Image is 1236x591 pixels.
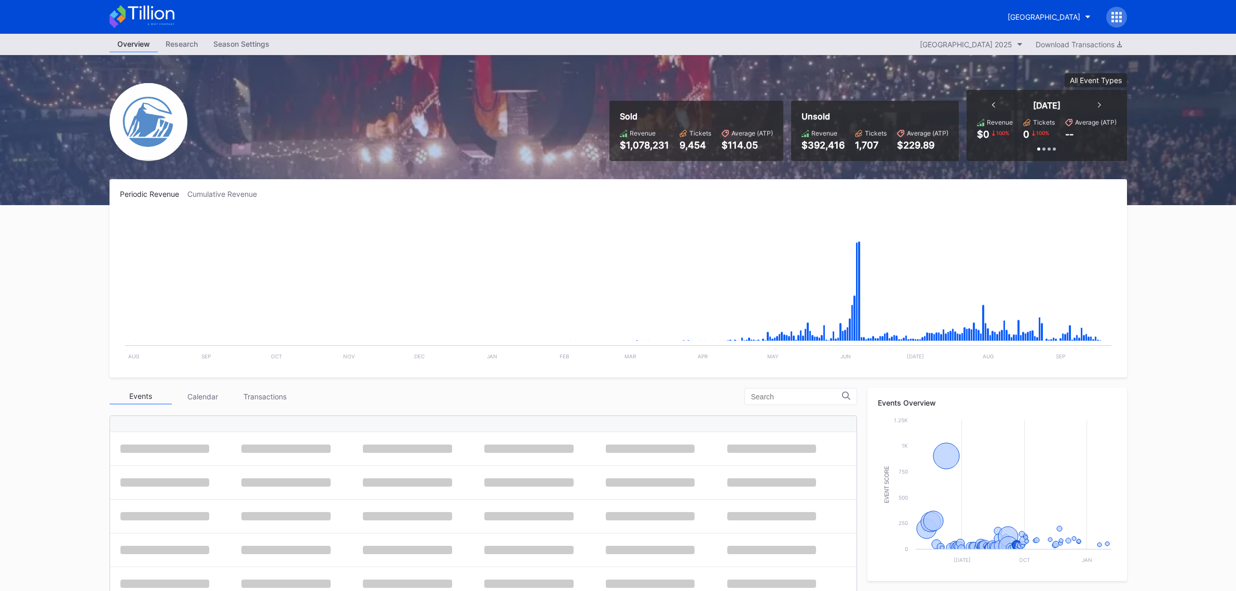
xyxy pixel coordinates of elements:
text: [DATE] [907,353,924,359]
div: -- [1065,129,1074,140]
text: 250 [899,520,908,526]
div: 9,454 [680,140,711,151]
div: Season Settings [206,36,277,51]
text: Sep [201,353,211,359]
text: Feb [559,353,569,359]
text: Oct [1019,557,1030,563]
text: Nov [343,353,355,359]
div: Download Transactions [1036,40,1122,49]
div: Sold [620,111,773,122]
div: Average (ATP) [731,129,773,137]
text: May [767,353,778,359]
a: Season Settings [206,36,277,52]
div: Calendar [172,388,234,405]
div: Unsold [802,111,948,122]
div: Cumulative Revenue [187,190,265,198]
div: Tickets [865,129,887,137]
div: $1,078,231 [620,140,669,151]
text: Event Score [884,466,890,503]
div: Average (ATP) [1075,118,1117,126]
button: [GEOGRAPHIC_DATA] 2025 [915,37,1028,51]
text: 750 [899,468,908,475]
svg: Chart title [120,211,1117,367]
div: 0 [1023,129,1029,140]
div: Events Overview [878,398,1117,407]
div: Events [110,388,172,405]
a: Research [158,36,206,52]
div: 100 % [1035,129,1050,137]
text: Aug [128,353,139,359]
button: All Event Types [1065,73,1127,87]
div: Transactions [234,388,296,405]
div: Tickets [1033,118,1055,126]
div: $114.05 [722,140,773,151]
text: Mar [624,353,636,359]
div: $392,416 [802,140,845,151]
text: Dec [414,353,424,359]
div: 1,707 [855,140,887,151]
div: Revenue [811,129,837,137]
div: Average (ATP) [907,129,948,137]
svg: Chart title [878,415,1117,571]
text: Sep [1056,353,1065,359]
div: All Event Types [1070,76,1122,85]
text: Apr [697,353,708,359]
div: Research [158,36,206,51]
input: Search [751,393,842,401]
text: Jan [1082,557,1092,563]
text: 1k [902,442,908,449]
div: [GEOGRAPHIC_DATA] 2025 [920,40,1012,49]
text: 500 [899,494,908,501]
div: Revenue [630,129,656,137]
a: Overview [110,36,158,52]
text: Jan [486,353,497,359]
div: $0 [977,129,989,140]
div: Revenue [987,118,1013,126]
text: [DATE] [953,557,970,563]
div: 100 % [995,129,1010,137]
div: Tickets [689,129,711,137]
text: Oct [270,353,281,359]
text: 0 [905,546,908,552]
div: $229.89 [897,140,948,151]
div: Periodic Revenue [120,190,187,198]
div: [DATE] [1033,100,1061,111]
text: Aug [983,353,994,359]
text: 1.25k [894,417,908,423]
img: Devils-Logo.png [110,83,187,161]
button: [GEOGRAPHIC_DATA] [1000,7,1098,26]
div: [GEOGRAPHIC_DATA] [1008,12,1080,21]
button: Download Transactions [1030,37,1127,51]
text: Jun [840,353,850,359]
